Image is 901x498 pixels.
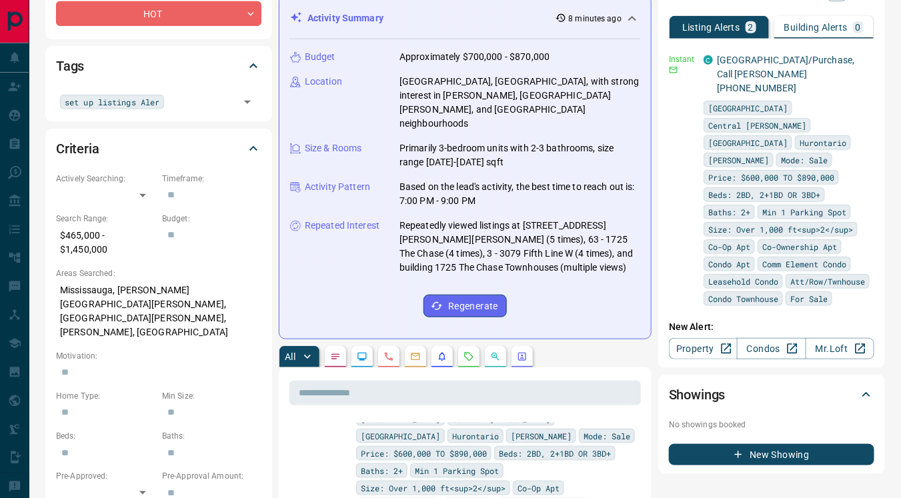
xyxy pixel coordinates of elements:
[669,384,726,405] h2: Showings
[790,275,865,288] span: Att/Row/Twnhouse
[162,470,261,482] p: Pre-Approval Amount:
[56,225,155,261] p: $465,000 - $1,450,000
[669,419,874,431] p: No showings booked
[305,219,379,233] p: Repeated Interest
[464,351,474,362] svg: Requests
[790,292,828,305] span: For Sale
[708,171,834,184] span: Price: $600,000 TO $890,000
[410,351,421,362] svg: Emails
[669,65,678,75] svg: Email
[518,481,560,495] span: Co-Op Apt
[56,267,261,279] p: Areas Searched:
[708,101,788,115] span: [GEOGRAPHIC_DATA]
[762,257,846,271] span: Comm Element Condo
[781,153,828,167] span: Mode: Sale
[511,429,572,443] span: [PERSON_NAME]
[806,338,874,359] a: Mr.Loft
[708,240,750,253] span: Co-Op Apt
[56,279,261,343] p: Mississauga, [PERSON_NAME][GEOGRAPHIC_DATA][PERSON_NAME], [GEOGRAPHIC_DATA][PERSON_NAME], [PERSON...
[56,50,261,82] div: Tags
[717,55,855,93] a: [GEOGRAPHIC_DATA]/Purchase, Call [PERSON_NAME] [PHONE_NUMBER]
[56,1,261,26] div: HOT
[669,444,874,465] button: New Showing
[708,292,778,305] span: Condo Townhouse
[238,93,257,111] button: Open
[669,53,696,65] p: Instant
[56,470,155,482] p: Pre-Approved:
[56,138,99,159] h2: Criteria
[708,119,806,132] span: Central [PERSON_NAME]
[708,275,778,288] span: Leasehold Condo
[305,141,362,155] p: Size & Rooms
[56,350,261,362] p: Motivation:
[56,390,155,402] p: Home Type:
[162,390,261,402] p: Min Size:
[56,133,261,165] div: Criteria
[399,219,640,275] p: Repeatedly viewed listings at [STREET_ADDRESS][PERSON_NAME][PERSON_NAME] (5 times), 63 - 1725 The...
[762,240,837,253] span: Co-Ownership Apt
[65,95,159,109] span: set up listings Aler
[682,23,740,32] p: Listing Alerts
[383,351,394,362] svg: Calls
[56,173,155,185] p: Actively Searching:
[361,447,487,460] span: Price: $600,000 TO $890,000
[499,447,611,460] span: Beds: 2BD, 2+1BD OR 3BD+
[748,23,754,32] p: 2
[708,205,750,219] span: Baths: 2+
[357,351,367,362] svg: Lead Browsing Activity
[305,50,335,64] p: Budget
[423,295,507,317] button: Regenerate
[361,429,440,443] span: [GEOGRAPHIC_DATA]
[517,351,528,362] svg: Agent Actions
[856,23,861,32] p: 0
[800,136,846,149] span: Hurontario
[399,75,640,131] p: [GEOGRAPHIC_DATA], [GEOGRAPHIC_DATA], with strong interest in [PERSON_NAME], [GEOGRAPHIC_DATA][PE...
[708,153,769,167] span: [PERSON_NAME]
[708,136,788,149] span: [GEOGRAPHIC_DATA]
[708,257,750,271] span: Condo Apt
[399,141,640,169] p: Primarily 3-bedroom units with 2-3 bathrooms, size range [DATE]-[DATE] sqft
[490,351,501,362] svg: Opportunities
[708,223,853,236] span: Size: Over 1,000 ft<sup>2</sup>
[162,213,261,225] p: Budget:
[305,180,370,194] p: Activity Pattern
[361,464,403,477] span: Baths: 2+
[56,55,84,77] h2: Tags
[399,50,550,64] p: Approximately $700,000 - $870,000
[762,205,846,219] span: Min 1 Parking Spot
[399,180,640,208] p: Based on the lead's activity, the best time to reach out is: 7:00 PM - 9:00 PM
[737,338,806,359] a: Condos
[162,173,261,185] p: Timeframe:
[56,213,155,225] p: Search Range:
[56,430,155,442] p: Beds:
[415,464,499,477] span: Min 1 Parking Spot
[290,6,640,31] div: Activity Summary8 minutes ago
[307,11,383,25] p: Activity Summary
[784,23,848,32] p: Building Alerts
[437,351,447,362] svg: Listing Alerts
[361,481,506,495] span: Size: Over 1,000 ft<sup>2</sup>
[704,55,713,65] div: condos.ca
[330,351,341,362] svg: Notes
[305,75,342,89] p: Location
[669,379,874,411] div: Showings
[708,188,820,201] span: Beds: 2BD, 2+1BD OR 3BD+
[452,429,499,443] span: Hurontario
[669,338,738,359] a: Property
[584,429,630,443] span: Mode: Sale
[285,352,295,361] p: All
[669,320,874,334] p: New Alert:
[162,430,261,442] p: Baths:
[569,13,622,25] p: 8 minutes ago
